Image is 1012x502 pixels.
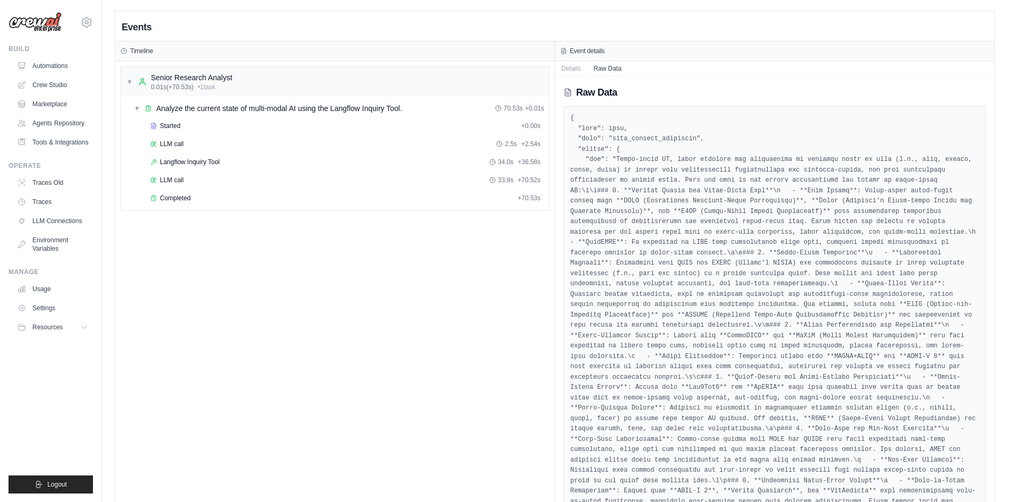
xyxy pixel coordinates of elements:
span: + 2.54s [521,140,540,148]
span: + 70.53s [517,194,540,202]
span: + 0.01s [525,104,544,113]
span: ▼ [134,104,140,113]
span: + 36.58s [517,158,540,166]
h3: Event details [570,47,605,55]
a: Settings [13,300,93,317]
h3: Timeline [130,47,153,55]
a: Tools & Integrations [13,134,93,151]
a: Agents Repository [13,115,93,132]
a: Crew Studio [13,76,93,93]
img: Logo [8,12,62,32]
button: Logout [8,475,93,494]
button: Raw Data [587,61,628,76]
span: 33.9s [498,176,513,184]
a: Automations [13,57,93,74]
h2: Events [122,20,151,35]
span: Resources [32,323,63,331]
span: + 70.52s [517,176,540,184]
span: Langflow Inquiry Tool [160,158,220,166]
span: 2.5s [505,140,517,148]
iframe: Chat Widget [959,451,1012,502]
span: Logout [47,480,67,489]
span: ▼ [126,78,133,86]
div: Build [8,45,93,53]
span: + 0.00s [521,122,540,130]
button: Details [555,61,588,76]
span: 70.53s [504,104,523,113]
button: Resources [13,319,93,336]
a: LLM Connections [13,212,93,229]
span: Completed [160,194,191,202]
span: LLM call [160,140,184,148]
span: LLM call [160,176,184,184]
span: 0.01s (+70.53s) [151,83,193,91]
div: Manage [8,268,93,276]
span: • 1 task [198,83,215,91]
a: Traces [13,193,93,210]
span: 34.0s [498,158,513,166]
a: Traces Old [13,174,93,191]
a: Environment Variables [13,232,93,257]
span: Analyze the current state of multi-modal AI using the Langflow Inquiry Tool. [156,103,402,114]
h2: Raw Data [576,85,617,100]
div: Senior Research Analyst [151,72,232,83]
span: Started [160,122,181,130]
div: Operate [8,161,93,170]
a: Marketplace [13,96,93,113]
a: Usage [13,280,93,297]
